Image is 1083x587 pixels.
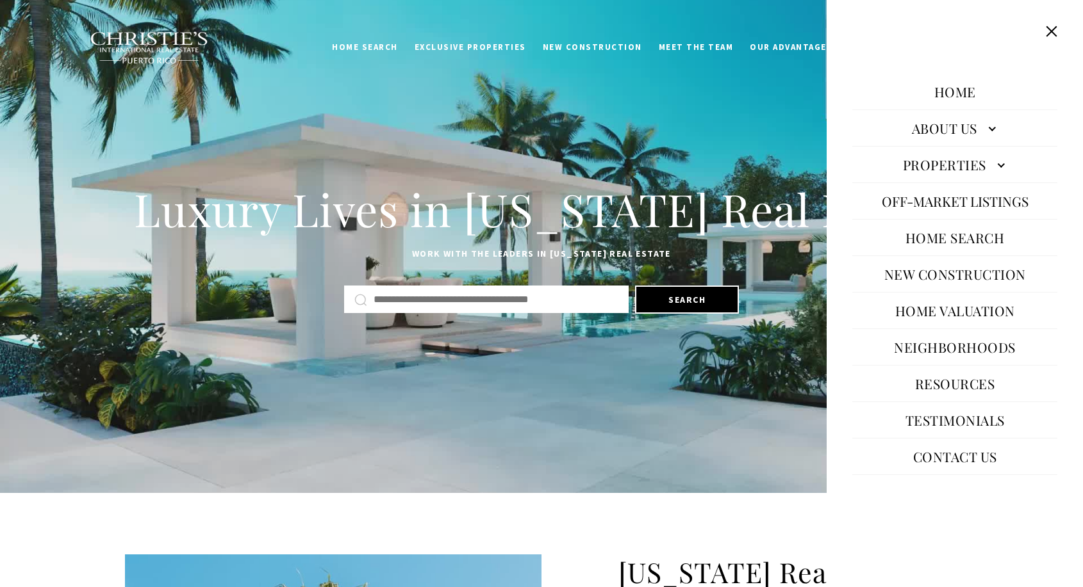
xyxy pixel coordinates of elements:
button: Close this option [1039,19,1064,44]
span: New Construction [543,42,642,52]
a: Neighborhoods [888,332,1022,362]
a: Properties [852,149,1057,180]
button: Search [635,285,739,314]
input: Search by Address, City, or Neighborhood [374,291,618,308]
button: Off-Market Listings [875,186,1035,216]
a: Home Valuation [889,295,1021,326]
a: New Construction [534,35,650,60]
a: Testimonials [899,405,1011,435]
a: About Us [852,113,1057,143]
a: New Construction [878,259,1032,289]
span: Exclusive Properties [415,42,526,52]
h1: Luxury Lives in [US_STATE] Real Estate [125,181,958,237]
a: Home Search [899,222,1011,253]
a: Meet the Team [650,35,742,60]
img: Christie's International Real Estate black text logo [90,31,209,65]
a: Contact Us [907,441,1004,472]
a: Exclusive Properties [406,35,534,60]
span: Our Advantage [750,42,827,52]
a: Home [928,76,982,107]
a: Home Search [324,35,406,60]
a: Our Advantage [741,35,835,60]
a: Resources [909,368,1002,399]
p: Work with the leaders in [US_STATE] Real Estate [125,246,958,262]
